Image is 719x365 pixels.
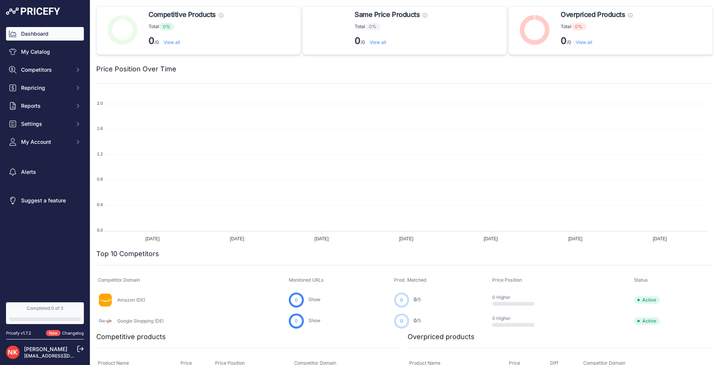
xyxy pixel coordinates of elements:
h2: Price Position Over Time [96,64,176,74]
span: 0 [414,318,417,323]
p: Total [149,23,223,30]
span: Competitor Domain [98,277,140,283]
tspan: [DATE] [399,236,413,241]
span: Price Position [492,277,522,283]
span: 0 [414,297,417,302]
a: Completed 0 of 3 [6,302,84,324]
p: 0 Higher [492,294,540,300]
a: View all [164,39,180,45]
tspan: 1.2 [97,152,103,156]
a: Show [308,297,320,302]
a: View all [576,39,592,45]
a: [PERSON_NAME] [24,346,67,352]
span: 0 [400,318,403,324]
tspan: [DATE] [230,236,244,241]
a: My Catalog [6,45,84,59]
strong: 0 [355,35,361,46]
a: View all [370,39,386,45]
tspan: 2.0 [97,101,103,106]
span: Status [634,277,648,283]
button: Repricing [6,81,84,95]
span: Overpriced Products [561,9,625,20]
a: Amazon (DE) [117,297,145,303]
span: Reports [21,102,70,110]
p: /0 [355,35,427,47]
tspan: [DATE] [314,236,329,241]
img: Pricefy Logo [6,8,60,15]
span: Same Price Products [355,9,420,20]
span: 0% [159,23,174,30]
span: New [46,330,61,336]
p: 0 Higher [492,315,540,321]
strong: 0 [149,35,155,46]
a: Show [308,318,320,323]
span: 0 [295,318,298,324]
button: Reports [6,99,84,113]
span: My Account [21,138,70,146]
span: 0 [295,297,298,303]
a: Changelog [62,330,84,336]
span: 0% [365,23,380,30]
span: Prod. Matched [394,277,426,283]
span: Competitive Products [149,9,216,20]
span: Active [634,296,660,304]
tspan: [DATE] [484,236,498,241]
span: Active [634,317,660,325]
button: My Account [6,135,84,149]
span: Competitors [21,66,70,74]
h2: Overpriced products [408,332,475,342]
p: Total [561,23,633,30]
div: Pricefy v1.7.2 [6,330,31,336]
p: /0 [561,35,633,47]
tspan: 1.6 [97,126,103,131]
tspan: [DATE] [146,236,160,241]
a: 0/5 [414,318,421,323]
nav: Sidebar [6,27,84,293]
p: Total [355,23,427,30]
h2: Competitive products [96,332,166,342]
tspan: 0.0 [97,228,103,232]
button: Competitors [6,63,84,77]
a: Alerts [6,165,84,179]
span: Monitored URLs [289,277,324,283]
a: Dashboard [6,27,84,41]
button: Settings [6,117,84,131]
span: Settings [21,120,70,128]
span: 0 [400,297,403,303]
a: Google Shopping (DE) [117,318,164,324]
tspan: [DATE] [568,236,582,241]
span: Repricing [21,84,70,92]
span: 0% [571,23,586,30]
tspan: 0.8 [97,177,103,181]
tspan: 0.4 [97,202,103,207]
strong: 0 [561,35,567,46]
h2: Top 10 Competitors [96,249,159,259]
a: [EMAIL_ADDRESS][DOMAIN_NAME] [24,353,103,359]
a: Suggest a feature [6,194,84,207]
a: 0/5 [414,297,421,302]
tspan: [DATE] [653,236,667,241]
p: /0 [149,35,223,47]
div: Completed 0 of 3 [9,305,81,311]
